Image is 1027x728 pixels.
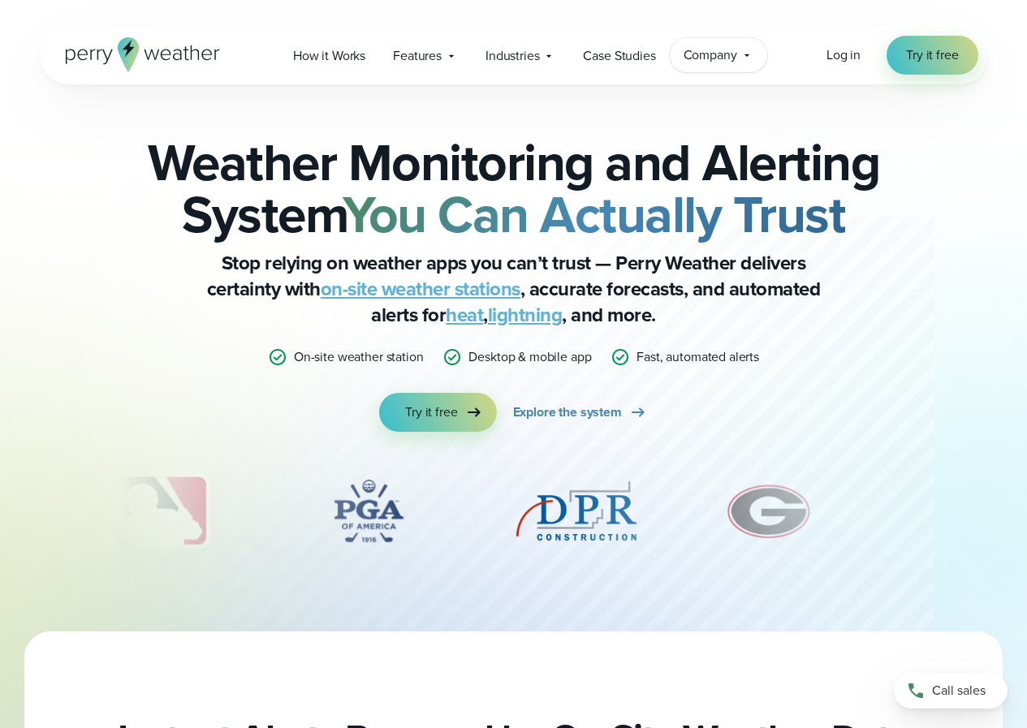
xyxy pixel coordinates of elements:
[906,45,958,65] span: Try it free
[343,176,845,252] strong: You Can Actually Trust
[684,45,737,65] span: Company
[279,39,379,72] a: How it Works
[513,393,648,432] a: Explore the system
[887,36,977,75] a: Try it free
[393,46,442,66] span: Features
[446,300,483,330] a: heat
[485,46,539,66] span: Industries
[304,471,434,552] div: 4 of 12
[54,471,226,552] div: 3 of 12
[583,46,655,66] span: Case Studies
[636,347,759,367] p: Fast, automated alerts
[932,681,986,700] span: Call sales
[511,471,641,552] div: 5 of 12
[54,471,226,552] img: MLB.svg
[826,45,861,65] a: Log in
[293,46,365,66] span: How it Works
[894,673,1008,709] a: Call sales
[304,471,434,552] img: PGA.svg
[321,274,520,304] a: on-site weather stations
[719,471,819,552] img: University-of-Georgia.svg
[719,471,819,552] div: 6 of 12
[189,250,839,328] p: Stop relying on weather apps you can’t trust — Perry Weather delivers certainty with , accurate f...
[405,403,457,422] span: Try it free
[468,347,591,367] p: Desktop & mobile app
[488,300,563,330] a: lightning
[513,403,622,422] span: Explore the system
[569,39,669,72] a: Case Studies
[121,471,907,560] div: slideshow
[121,136,907,240] h2: Weather Monitoring and Alerting System
[294,347,423,367] p: On-site weather station
[379,393,496,432] a: Try it free
[826,45,861,64] span: Log in
[511,471,641,552] img: DPR-Construction.svg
